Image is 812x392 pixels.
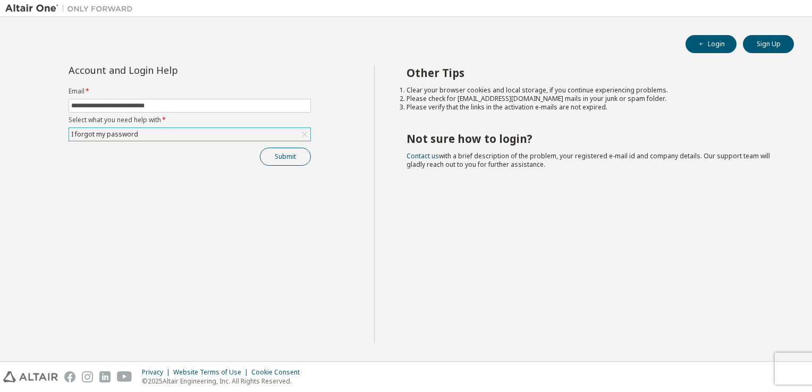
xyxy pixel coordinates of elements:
li: Clear your browser cookies and local storage, if you continue experiencing problems. [407,86,775,95]
label: Email [69,87,311,96]
div: I forgot my password [69,128,310,141]
img: instagram.svg [82,371,93,382]
div: I forgot my password [70,129,140,140]
img: Altair One [5,3,138,14]
button: Submit [260,148,311,166]
div: Privacy [142,368,173,377]
div: Cookie Consent [251,368,306,377]
label: Select what you need help with [69,116,311,124]
img: altair_logo.svg [3,371,58,382]
img: linkedin.svg [99,371,111,382]
button: Login [686,35,737,53]
span: with a brief description of the problem, your registered e-mail id and company details. Our suppo... [407,151,770,169]
a: Contact us [407,151,439,160]
div: Website Terms of Use [173,368,251,377]
img: youtube.svg [117,371,132,382]
h2: Not sure how to login? [407,132,775,146]
li: Please verify that the links in the activation e-mails are not expired. [407,103,775,112]
img: facebook.svg [64,371,75,382]
p: © 2025 Altair Engineering, Inc. All Rights Reserved. [142,377,306,386]
li: Please check for [EMAIL_ADDRESS][DOMAIN_NAME] mails in your junk or spam folder. [407,95,775,103]
button: Sign Up [743,35,794,53]
h2: Other Tips [407,66,775,80]
div: Account and Login Help [69,66,263,74]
